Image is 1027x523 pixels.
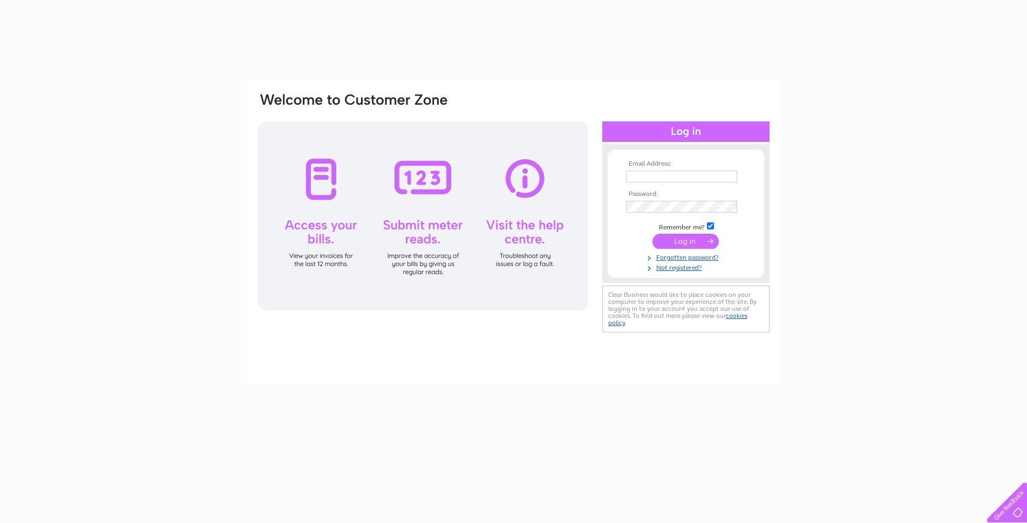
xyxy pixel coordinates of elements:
[626,262,749,272] a: Not registered?
[602,286,770,332] div: Clear Business would like to place cookies on your computer to improve your experience of the sit...
[652,234,719,249] input: Submit
[626,252,749,262] a: Forgotten password?
[623,221,749,232] td: Remember me?
[608,312,747,327] a: cookies policy
[623,191,749,198] th: Password:
[623,160,749,168] th: Email Address:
